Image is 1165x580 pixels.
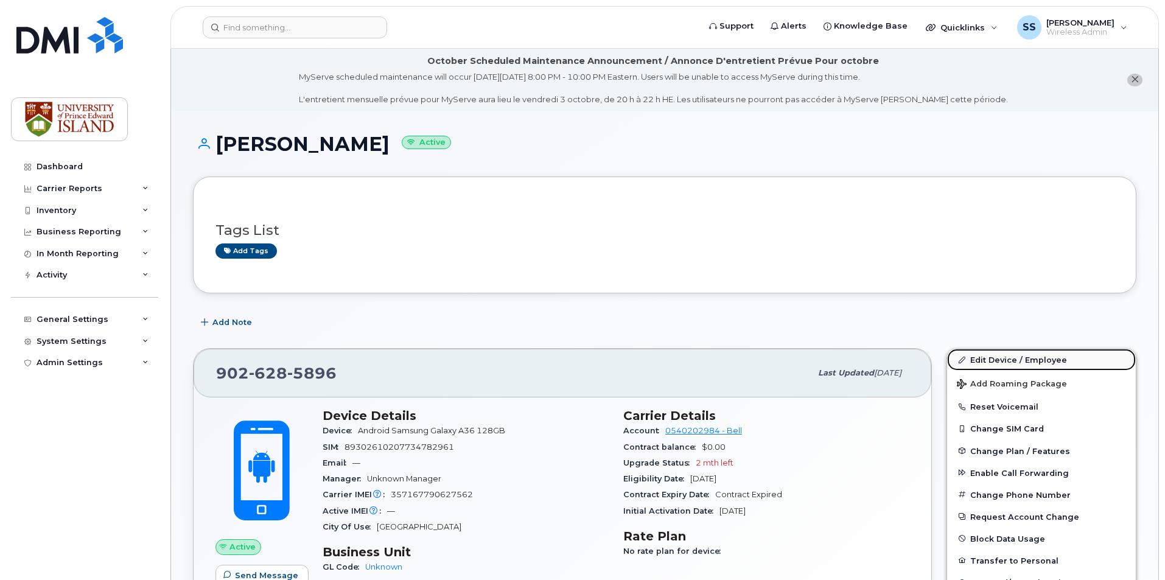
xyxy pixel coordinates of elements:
span: [GEOGRAPHIC_DATA] [377,522,461,531]
span: Carrier IMEI [323,490,391,499]
span: Add Note [212,316,252,328]
h3: Rate Plan [623,529,909,543]
span: 2 mth left [696,458,733,467]
h3: Business Unit [323,545,609,559]
a: Edit Device / Employee [947,349,1136,371]
span: Email [323,458,352,467]
h3: Device Details [323,408,609,423]
a: 0540202984 - Bell [665,426,742,435]
button: Add Roaming Package [947,371,1136,396]
button: Block Data Usage [947,528,1136,550]
span: Android Samsung Galaxy A36 128GB [358,426,505,435]
span: 357167790627562 [391,490,473,499]
span: Enable Call Forwarding [970,468,1069,477]
span: Active IMEI [323,506,387,515]
span: SIM [323,442,345,452]
div: October Scheduled Maintenance Announcement / Annonce D'entretient Prévue Pour octobre [427,55,879,68]
button: Transfer to Personal [947,550,1136,571]
span: City Of Use [323,522,377,531]
a: Add tags [215,243,277,259]
h3: Tags List [215,223,1114,238]
button: close notification [1127,74,1142,86]
span: Device [323,426,358,435]
span: Active [229,541,256,553]
button: Request Account Change [947,506,1136,528]
span: Contract balance [623,442,702,452]
button: Change Phone Number [947,484,1136,506]
h3: Carrier Details [623,408,909,423]
button: Change Plan / Features [947,440,1136,462]
span: — [387,506,395,515]
span: 5896 [287,364,337,382]
span: Unknown Manager [367,474,441,483]
button: Enable Call Forwarding [947,462,1136,484]
a: Unknown [365,562,402,571]
span: GL Code [323,562,365,571]
span: 89302610207734782961 [345,442,454,452]
small: Active [402,136,451,150]
span: Account [623,426,665,435]
span: Last updated [818,368,874,377]
h1: [PERSON_NAME] [193,133,1136,155]
span: Eligibility Date [623,474,690,483]
span: Change Plan / Features [970,446,1070,455]
button: Change SIM Card [947,418,1136,439]
span: 902 [216,364,337,382]
span: $0.00 [702,442,726,452]
span: Contract Expiry Date [623,490,715,499]
div: MyServe scheduled maintenance will occur [DATE][DATE] 8:00 PM - 10:00 PM Eastern. Users will be u... [299,71,1008,105]
span: Add Roaming Package [957,379,1067,391]
span: Initial Activation Date [623,506,719,515]
span: — [352,458,360,467]
span: 628 [249,364,287,382]
span: Contract Expired [715,490,782,499]
span: [DATE] [719,506,746,515]
button: Add Note [193,312,262,334]
span: Upgrade Status [623,458,696,467]
span: [DATE] [690,474,716,483]
span: Manager [323,474,367,483]
span: No rate plan for device [623,547,727,556]
button: Reset Voicemail [947,396,1136,418]
span: [DATE] [874,368,901,377]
